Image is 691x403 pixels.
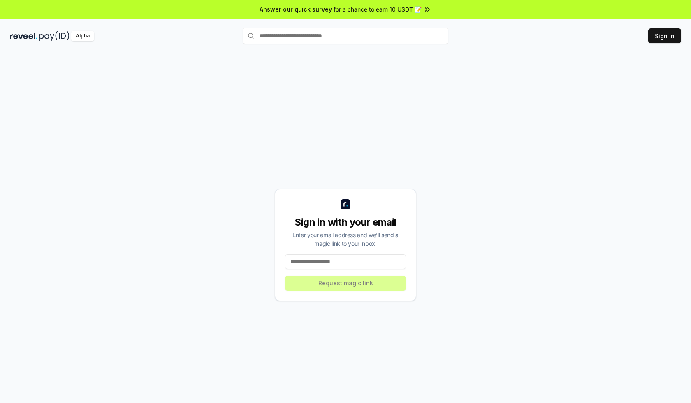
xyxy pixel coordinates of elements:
[39,31,70,41] img: pay_id
[10,31,37,41] img: reveel_dark
[71,31,94,41] div: Alpha
[648,28,681,43] button: Sign In
[334,5,422,14] span: for a chance to earn 10 USDT 📝
[341,199,350,209] img: logo_small
[285,231,406,248] div: Enter your email address and we’ll send a magic link to your inbox.
[260,5,332,14] span: Answer our quick survey
[285,216,406,229] div: Sign in with your email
